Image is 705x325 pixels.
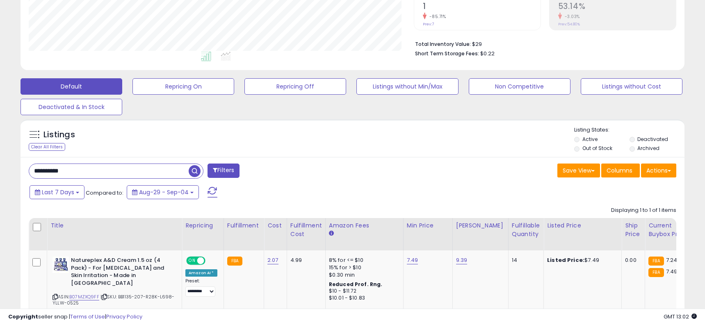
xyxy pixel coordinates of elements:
[415,41,471,48] b: Total Inventory Value:
[329,295,397,302] div: $10.01 - $10.83
[132,78,234,95] button: Repricing On
[21,78,122,95] button: Default
[601,164,640,177] button: Columns
[204,257,217,264] span: OFF
[415,39,670,48] li: $29
[469,78,570,95] button: Non Competitive
[8,313,38,320] strong: Copyright
[407,256,418,264] a: 7.49
[329,230,334,237] small: Amazon Fees.
[52,257,69,273] img: 516FxwhcylL._SL40_.jpg
[423,22,434,27] small: Prev: 7
[227,257,242,266] small: FBA
[666,256,678,264] span: 7.24
[8,313,142,321] div: seller snap | |
[557,164,600,177] button: Save View
[415,50,479,57] b: Short Term Storage Fees:
[648,257,664,266] small: FBA
[427,14,446,20] small: -85.71%
[208,164,240,178] button: Filters
[625,257,639,264] div: 0.00
[558,22,580,27] small: Prev: 54.80%
[407,221,449,230] div: Min Price
[625,221,641,239] div: Ship Price
[547,221,618,230] div: Listed Price
[456,256,468,264] a: 9.39
[562,14,580,20] small: -3.03%
[329,288,397,295] div: $10 - $11.72
[547,257,615,264] div: $7.49
[185,221,220,230] div: Repricing
[30,185,84,199] button: Last 7 Days
[547,256,584,264] b: Listed Price:
[480,50,495,57] span: $0.22
[227,221,260,230] div: Fulfillment
[329,257,397,264] div: 8% for <= $10
[139,188,189,196] span: Aug-29 - Sep-04
[664,313,697,320] span: 2025-09-12 13:02 GMT
[423,2,541,13] h2: 1
[21,99,122,115] button: Deactivated & In Stock
[648,268,664,277] small: FBA
[52,293,175,306] span: | SKU: BB1135-207-R28K-L698-YLLW-0525
[637,136,668,143] label: Deactivated
[244,78,346,95] button: Repricing Off
[574,126,684,134] p: Listing States:
[581,78,682,95] button: Listings without Cost
[290,257,319,264] div: 4.99
[607,166,632,175] span: Columns
[637,145,659,152] label: Archived
[329,281,383,288] b: Reduced Prof. Rng.
[70,313,105,320] a: Terms of Use
[329,264,397,271] div: 15% for > $10
[666,268,678,275] span: 7.49
[71,257,171,289] b: Natureplex A&D Cream 1.5 oz (4 Pack) - For [MEDICAL_DATA] and Skin Irritation - Made in [GEOGRAPH...
[582,136,598,143] label: Active
[512,221,540,239] div: Fulfillable Quantity
[29,143,65,151] div: Clear All Filters
[50,221,178,230] div: Title
[558,2,676,13] h2: 53.14%
[329,271,397,279] div: $0.30 min
[267,256,278,264] a: 2.07
[356,78,458,95] button: Listings without Min/Max
[641,164,676,177] button: Actions
[648,221,691,239] div: Current Buybox Price
[187,257,197,264] span: ON
[42,188,74,196] span: Last 7 Days
[611,207,676,214] div: Displaying 1 to 1 of 1 items
[329,221,400,230] div: Amazon Fees
[185,269,217,277] div: Amazon AI *
[290,221,322,239] div: Fulfillment Cost
[267,221,283,230] div: Cost
[69,293,99,300] a: B07MZXQ9FF
[86,189,123,197] span: Compared to:
[582,145,612,152] label: Out of Stock
[106,313,142,320] a: Privacy Policy
[512,257,537,264] div: 14
[456,221,505,230] div: [PERSON_NAME]
[185,278,217,297] div: Preset:
[127,185,199,199] button: Aug-29 - Sep-04
[43,129,75,141] h5: Listings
